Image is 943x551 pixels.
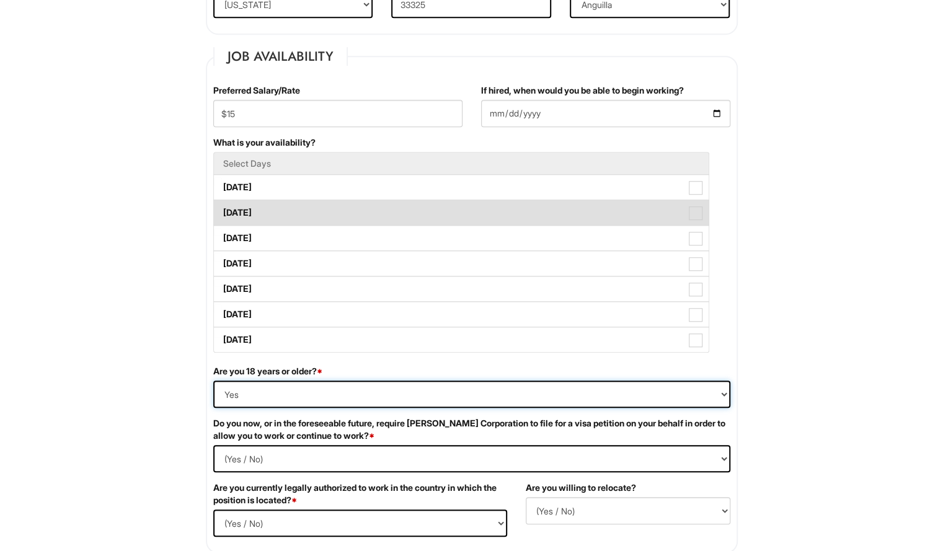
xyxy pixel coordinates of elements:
label: Are you currently legally authorized to work in the country in which the position is located? [213,482,507,506]
label: What is your availability? [213,136,316,149]
label: Are you willing to relocate? [526,482,636,494]
label: Are you 18 years or older? [213,365,322,377]
label: [DATE] [214,251,709,276]
label: Do you now, or in the foreseeable future, require [PERSON_NAME] Corporation to file for a visa pe... [213,417,730,442]
label: [DATE] [214,200,709,225]
label: [DATE] [214,226,709,250]
label: [DATE] [214,276,709,301]
h5: Select Days [223,159,699,168]
label: [DATE] [214,327,709,352]
select: (Yes / No) [526,497,730,524]
select: (Yes / No) [213,381,730,408]
label: Preferred Salary/Rate [213,84,300,97]
select: (Yes / No) [213,509,507,537]
label: [DATE] [214,302,709,327]
label: If hired, when would you be able to begin working? [481,84,684,97]
legend: Job Availability [213,47,348,66]
input: Preferred Salary/Rate [213,100,463,127]
select: (Yes / No) [213,445,730,472]
label: [DATE] [214,175,709,200]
